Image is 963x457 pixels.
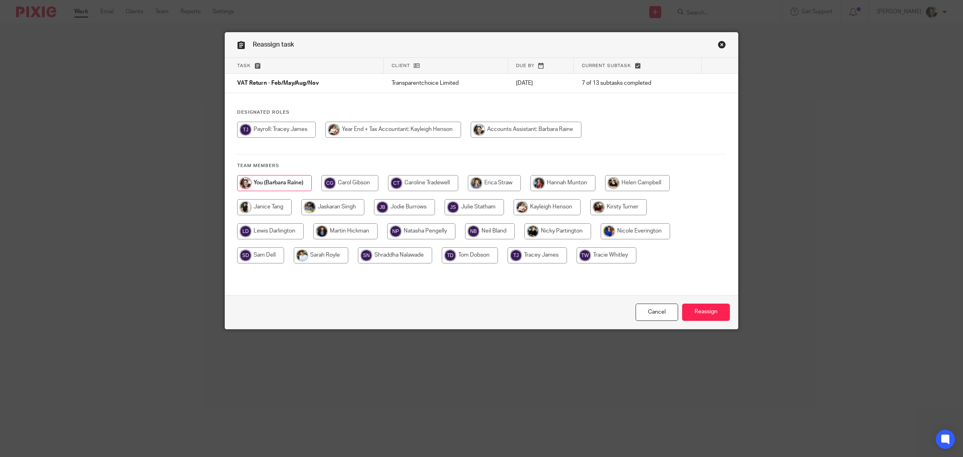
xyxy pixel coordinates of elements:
a: Close this dialog window [636,304,678,321]
a: Close this dialog window [718,41,726,51]
input: Reassign [682,304,730,321]
p: Transparentchoice Limited [392,79,500,87]
h4: Designated Roles [237,109,726,116]
span: Due by [516,63,534,68]
p: [DATE] [516,79,566,87]
span: VAT Return - Feb/May/Aug/Nov [237,81,319,86]
td: 7 of 13 subtasks completed [574,74,702,93]
span: Client [392,63,410,68]
h4: Team members [237,163,726,169]
span: Current subtask [582,63,631,68]
span: Reassign task [253,41,294,48]
span: Task [237,63,251,68]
